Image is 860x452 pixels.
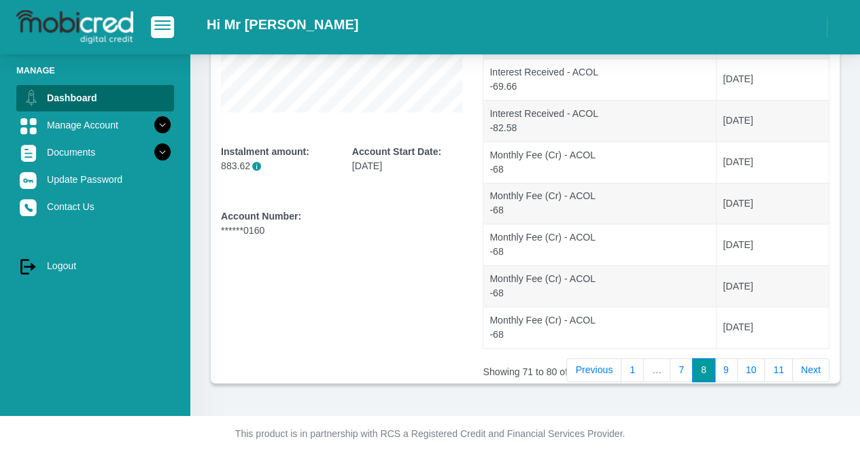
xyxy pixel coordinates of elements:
[352,145,463,173] div: [DATE]
[483,265,717,307] td: Monthly Fee (Cr) - ACOL -68
[221,146,309,157] b: Instalment amount:
[717,183,829,224] td: [DATE]
[16,64,174,77] li: Manage
[566,358,621,383] a: Previous
[16,139,174,165] a: Documents
[717,224,829,265] td: [DATE]
[221,211,301,222] b: Account Number:
[483,141,717,183] td: Monthly Fee (Cr) - ACOL -68
[16,253,174,279] a: Logout
[483,224,717,265] td: Monthly Fee (Cr) - ACOL -68
[483,357,615,379] div: Showing 71 to 80 of 101 entries
[207,16,358,33] h2: Hi Mr [PERSON_NAME]
[483,183,717,224] td: Monthly Fee (Cr) - ACOL -68
[16,167,174,192] a: Update Password
[221,159,332,173] p: 883.62
[16,194,174,220] a: Contact Us
[53,427,808,441] p: This product is in partnership with RCS a Registered Credit and Financial Services Provider.
[483,100,717,141] td: Interest Received - ACOL -82.58
[717,100,829,141] td: [DATE]
[16,85,174,111] a: Dashboard
[252,162,261,171] span: i
[792,358,829,383] a: Next
[717,141,829,183] td: [DATE]
[352,146,441,157] b: Account Start Date:
[717,307,829,348] td: [DATE]
[717,265,829,307] td: [DATE]
[692,358,715,383] a: 8
[483,58,717,100] td: Interest Received - ACOL -69.66
[717,58,829,100] td: [DATE]
[737,358,766,383] a: 10
[483,307,717,348] td: Monthly Fee (Cr) - ACOL -68
[621,358,644,383] a: 1
[764,358,793,383] a: 11
[16,10,133,44] img: logo-mobicred.svg
[670,358,693,383] a: 7
[715,358,738,383] a: 9
[16,112,174,138] a: Manage Account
